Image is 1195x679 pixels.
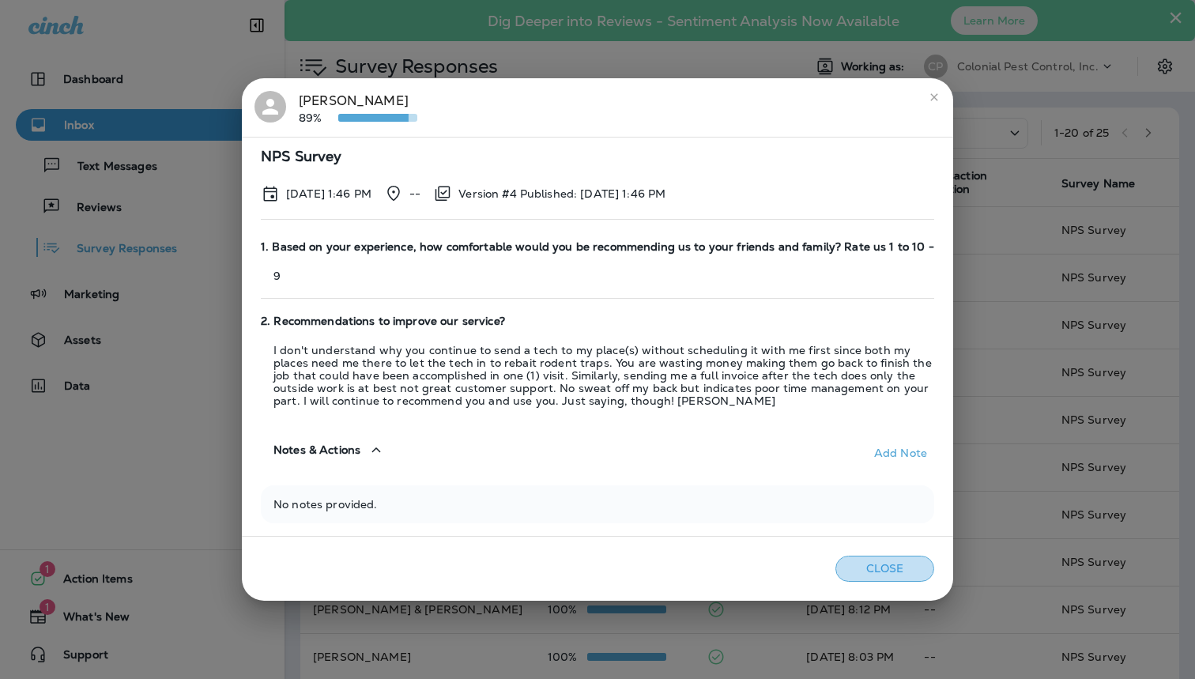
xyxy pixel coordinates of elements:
[261,315,934,328] span: 2. Recommendations to improve our service?
[261,428,398,473] button: Notes & Actions
[867,440,934,466] button: Add Note
[299,111,338,124] p: 89%
[261,270,934,282] p: 9
[261,344,934,407] p: I don't understand why you continue to send a tech to my place(s) without scheduling it with me f...
[922,85,947,110] button: close
[409,187,420,200] p: --
[273,443,360,457] span: Notes & Actions
[299,91,417,124] div: [PERSON_NAME]
[261,240,934,254] span: 1. Based on your experience, how comfortable would you be recommending us to your friends and fam...
[458,187,665,200] p: Version #4 Published: [DATE] 1:46 PM
[874,447,927,459] div: Add Note
[273,498,922,511] p: No notes provided.
[261,150,934,164] span: NPS Survey
[286,187,371,200] p: Oct 2, 2025 1:46 PM
[835,556,934,582] button: Close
